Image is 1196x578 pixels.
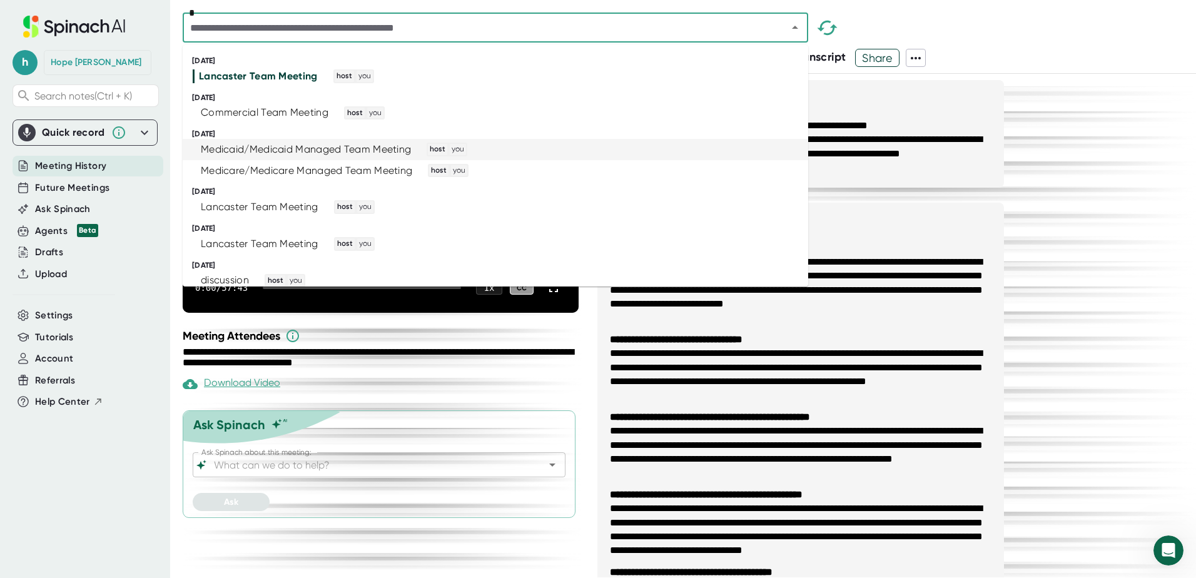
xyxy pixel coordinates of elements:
input: What can we do to help? [211,456,525,474]
span: you [450,144,466,155]
button: Agents Beta [35,224,98,238]
iframe: Intercom live chat [1153,535,1183,565]
span: Help Center [35,395,90,409]
span: h [13,50,38,75]
span: you [367,108,383,119]
button: Share [855,49,900,67]
span: Share [856,47,899,69]
button: Upload [35,267,67,281]
button: Account [35,352,73,366]
div: discussion [201,274,249,286]
button: Referrals [35,373,75,388]
div: Agents [35,224,98,238]
span: Search notes (Ctrl + K) [34,90,132,102]
span: Transcript [793,50,846,64]
span: host [266,275,285,286]
div: [DATE] [192,224,808,233]
div: Quick record [42,126,105,139]
button: Close [786,19,804,36]
span: host [335,201,355,213]
div: Lancaster Team Meeting [199,70,318,83]
div: Hope Helton [51,57,141,68]
span: you [357,201,373,213]
div: Commercial Team Meeting [201,106,328,119]
span: you [357,71,373,82]
span: Ask [224,497,238,507]
div: [DATE] [192,129,808,139]
button: Future Meetings [35,181,109,195]
div: Beta [77,224,98,237]
button: Settings [35,308,73,323]
span: you [451,165,467,176]
span: you [288,275,304,286]
span: host [429,165,448,176]
div: [DATE] [192,93,808,103]
div: [DATE] [192,187,808,196]
div: Lancaster Team Meeting [201,238,318,250]
div: Medicare/Medicare Managed Team Meeting [201,165,412,177]
div: Medicaid/Medicaid Managed Team Meeting [201,143,411,156]
div: [DATE] [192,56,808,66]
button: Transcript [793,49,846,66]
div: Quick record [18,120,152,145]
button: Meeting History [35,159,106,173]
button: Ask [193,493,270,511]
div: Ask Spinach [193,417,265,432]
button: Open [544,456,561,474]
button: Tutorials [35,330,73,345]
button: Ask Spinach [35,202,91,216]
div: Lancaster Team Meeting [201,201,318,213]
button: Drafts [35,245,63,260]
div: Download Video [183,377,280,392]
span: host [335,71,354,82]
button: Help Center [35,395,103,409]
div: Meeting Attendees [183,328,582,343]
span: host [428,144,447,155]
span: host [345,108,365,119]
span: host [335,238,355,250]
span: you [357,238,373,250]
div: [DATE] [192,261,808,270]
